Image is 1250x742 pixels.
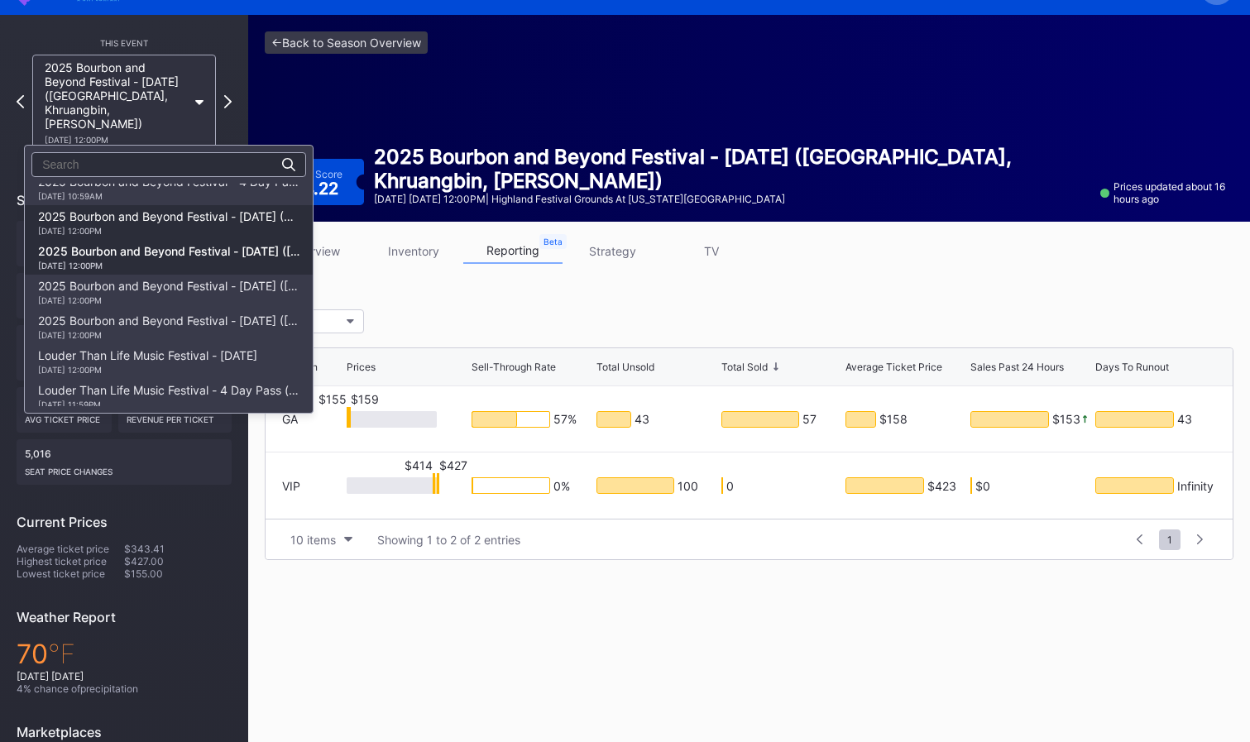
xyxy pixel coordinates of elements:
[38,279,299,305] div: 2025 Bourbon and Beyond Festival - [DATE] ([PERSON_NAME], [PERSON_NAME], [PERSON_NAME])
[38,348,257,375] div: Louder Than Life Music Festival - [DATE]
[38,383,299,409] div: Louder Than Life Music Festival - 4 Day Pass (9/18 - 9/21)
[38,365,257,375] div: [DATE] 12:00PM
[38,191,299,201] div: [DATE] 10:59AM
[38,175,299,201] div: 2025 Bourbon and Beyond Festival - 4 Day Pass (9/11 - 9/14) ([PERSON_NAME], [PERSON_NAME], [PERSO...
[38,314,299,340] div: 2025 Bourbon and Beyond Festival - [DATE] ([PERSON_NAME], Goo Goo Dolls, [PERSON_NAME])
[38,244,299,270] div: 2025 Bourbon and Beyond Festival - [DATE] ([GEOGRAPHIC_DATA], Khruangbin, [PERSON_NAME])
[17,724,232,740] div: Marketplaces
[38,209,299,236] div: 2025 Bourbon and Beyond Festival - [DATE] (The Lumineers, [PERSON_NAME], [US_STATE] Shakes)
[38,295,299,305] div: [DATE] 12:00PM
[38,400,299,409] div: [DATE] 11:59PM
[42,158,187,171] input: Search
[38,226,299,236] div: [DATE] 12:00PM
[38,330,299,340] div: [DATE] 12:00PM
[38,261,299,270] div: [DATE] 12:00PM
